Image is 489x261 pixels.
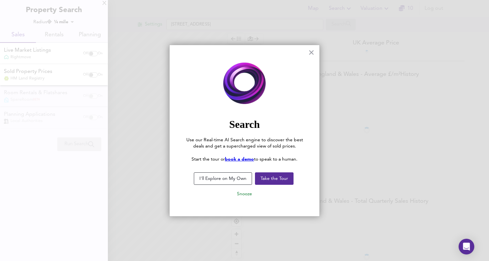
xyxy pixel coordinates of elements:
button: Take the Tour [255,172,294,185]
h2: Search [183,118,306,130]
span: to speak to a human. [254,157,297,162]
a: book a demo [225,157,254,162]
img: Employee Photo [183,58,306,109]
div: Open Intercom Messenger [459,239,474,254]
span: Start the tour or [192,157,225,162]
button: Snooze [232,188,257,200]
p: Use our Real-time AI Search engine to discover the best deals and get a supercharged view of sold... [183,137,306,150]
button: I'll Explore on My Own [194,172,252,185]
button: Close [308,47,314,58]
